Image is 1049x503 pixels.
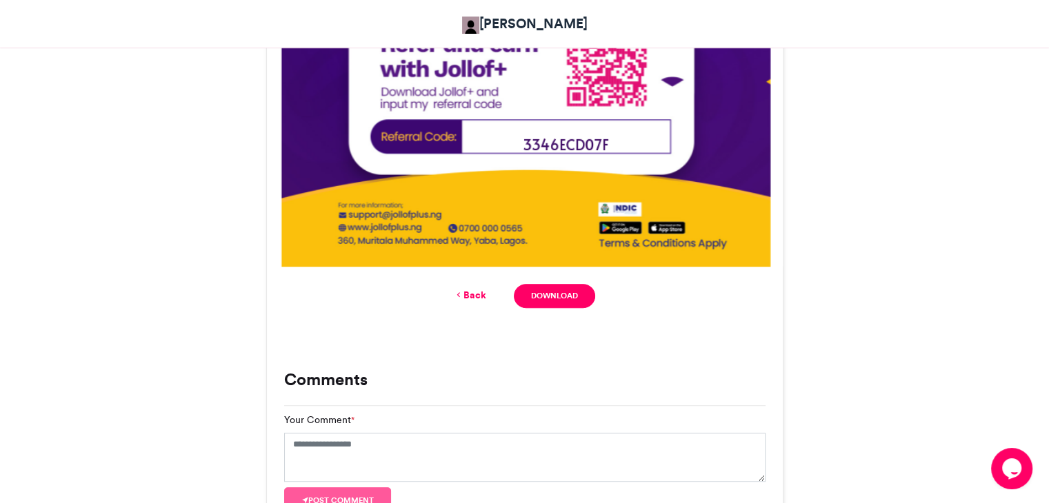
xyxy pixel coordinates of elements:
[991,448,1035,489] iframe: chat widget
[462,17,479,34] img: Michael Olanlokun
[462,14,588,34] a: [PERSON_NAME]
[284,413,354,427] label: Your Comment
[514,284,595,308] a: Download
[284,371,766,388] h3: Comments
[454,288,486,302] a: Back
